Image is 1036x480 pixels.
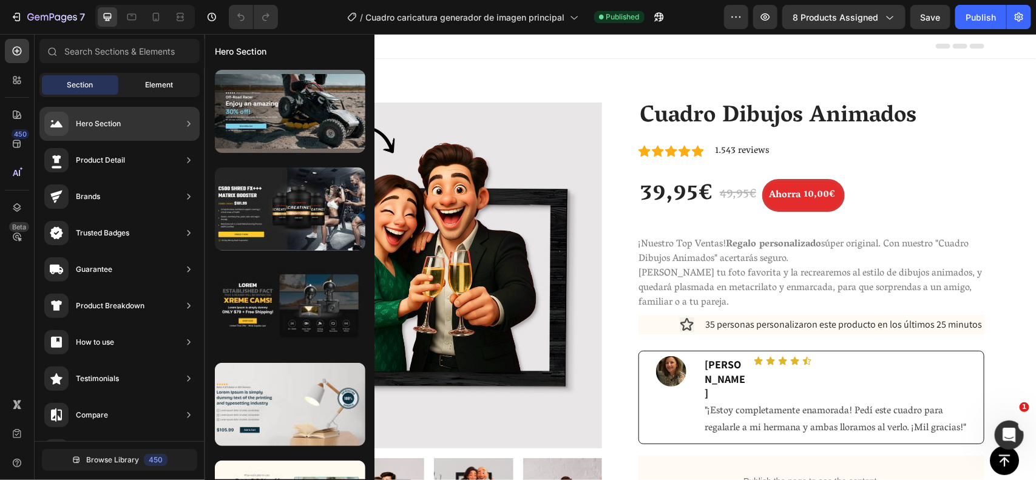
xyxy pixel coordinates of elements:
div: Trusted Badges [76,227,129,239]
div: Beta [9,222,29,232]
p: "¡Estoy completamente enamorada! Pedí este cuadro para regalarle a mi hermana y ambas lloramos al... [501,369,773,404]
p: 1.543 reviews [510,110,564,124]
button: 8 products assigned [782,5,906,29]
span: Section [67,79,93,90]
div: 450 [12,129,29,139]
div: Guarantee [76,263,112,275]
h2: Cuadro Dibujos Animados [434,69,780,99]
p: 35 personas personalizaron este producto en los últimos 25 minutos [501,282,779,300]
div: 450 [144,454,168,466]
strong: Regalo personalizado [521,201,617,220]
img: gempages_483376536569775130-30ac70cf-1870-461a-b515-684b0a4a46a3.jpg [452,322,482,353]
button: 7 [5,5,90,29]
button: Browse Library450 [42,449,197,471]
div: Product Breakdown [76,300,144,312]
div: Testimonials [76,373,119,385]
div: Product Detail [76,154,125,166]
span: 8 products assigned [793,11,878,24]
button: Save [910,5,950,29]
div: Compare [76,409,108,421]
div: Undo/Redo [229,5,278,29]
div: Ahorra [563,152,598,171]
div: 49,95€ [514,150,553,172]
p: ¡Nuestro Top Ventas! súper original. Con nuestro "Cuadro Dibujos Animados" acertarás seguro. [434,201,764,234]
span: Browse Library [86,455,139,465]
div: 10,00€ [598,152,632,169]
div: Publish [966,11,996,24]
div: How to use [76,336,114,348]
div: 39,95€ [434,146,509,177]
h2: [PERSON_NAME] [499,322,544,367]
iframe: Design area [205,34,1036,480]
span: Element [145,79,173,90]
input: Search Sections & Elements [39,39,200,63]
p: 7 [80,10,85,24]
span: 1 [1020,402,1029,412]
iframe: Intercom live chat [995,421,1024,450]
span: Cuadro caricatura generador de imagen principal [366,11,565,24]
span: Save [921,12,941,22]
div: Brands [76,191,100,203]
p: [PERSON_NAME] tu foto favorita y la recrearemos al estilo de dibujos animados, y quedará plasmada... [434,231,777,278]
div: Hero Section [76,118,121,130]
span: / [361,11,364,24]
button: Publish [955,5,1006,29]
span: Published [606,12,640,22]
